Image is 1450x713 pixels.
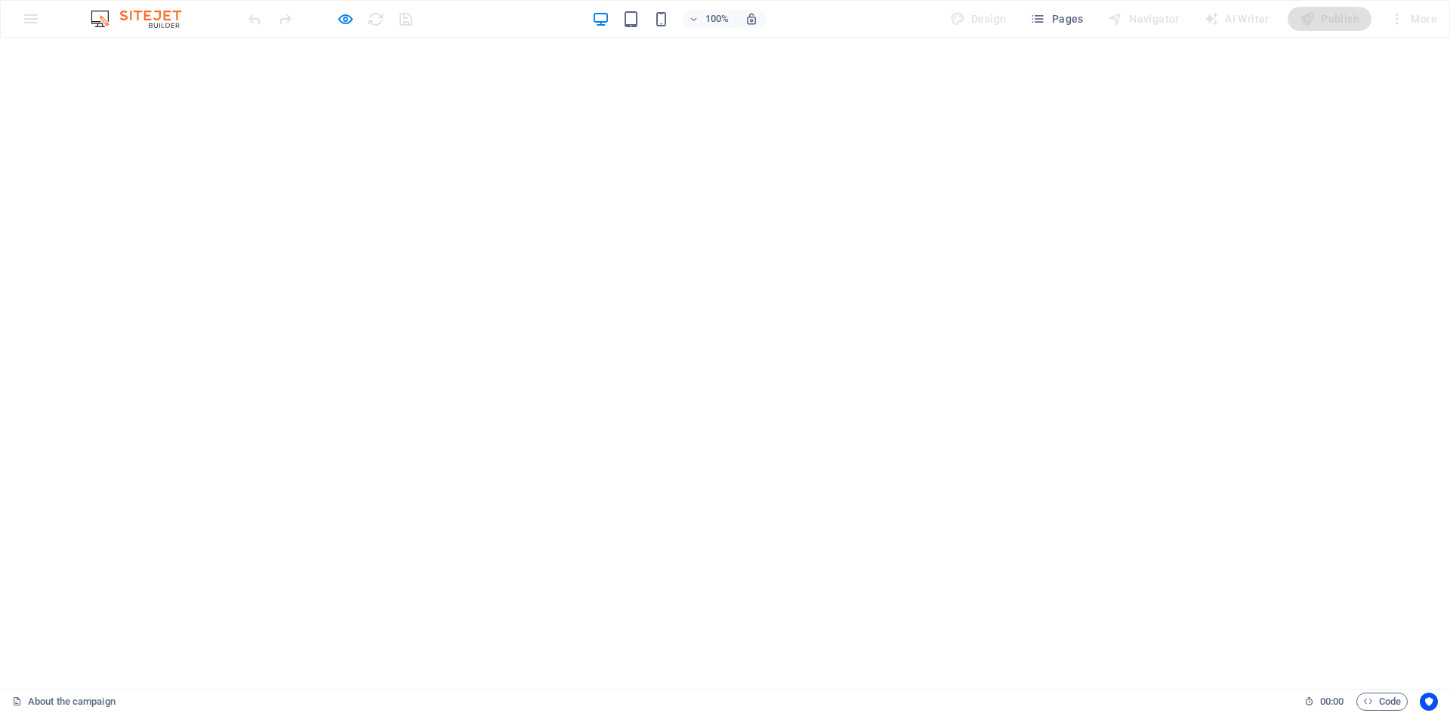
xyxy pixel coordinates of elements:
h6: 100% [705,10,730,28]
span: Code [1363,693,1401,711]
button: Pages [1024,7,1089,31]
img: Editor Logo [87,10,200,28]
div: Design (Ctrl+Alt+Y) [944,7,1013,31]
span: 00 00 [1320,693,1344,711]
span: Pages [1030,11,1083,26]
a: Click to cancel selection. Double-click to open Pages [12,693,116,711]
button: 100% [683,10,736,28]
h6: Session time [1304,693,1344,711]
button: Code [1356,693,1408,711]
span: : [1331,696,1333,707]
button: Usercentrics [1420,693,1438,711]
